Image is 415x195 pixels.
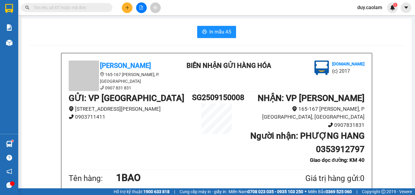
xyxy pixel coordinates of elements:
[241,121,365,129] li: 0907831831
[394,3,396,7] span: 1
[403,5,409,10] span: caret-down
[390,5,395,10] img: icon-new-feature
[241,105,365,121] li: 165-167 [PERSON_NAME], P [GEOGRAPHIC_DATA], [GEOGRAPHIC_DATA]
[69,113,192,121] li: 0903711411
[100,85,104,90] span: phone
[381,190,386,194] span: copyright
[69,114,74,119] span: phone
[328,122,333,127] span: phone
[33,4,105,11] input: Tìm tên, số ĐT hoặc mã đơn
[314,61,329,75] img: logo.jpg
[69,71,178,85] li: 165-167 [PERSON_NAME], P. [GEOGRAPHIC_DATA]
[100,72,104,76] span: environment
[12,140,13,142] sup: 1
[209,28,231,36] span: In mẫu A5
[258,93,365,103] b: NHẬN : VP [PERSON_NAME]
[393,3,397,7] sup: 1
[114,188,170,195] span: Hỗ trợ kỹ thuật:
[6,141,12,147] img: warehouse-icon
[69,93,184,103] b: GỬI : VP [GEOGRAPHIC_DATA]
[122,2,132,13] button: plus
[139,5,143,10] span: file-add
[174,188,175,195] span: |
[305,190,307,193] span: ⚪️
[6,40,12,46] img: warehouse-icon
[143,189,170,194] strong: 1900 633 818
[192,92,241,103] h1: SG2509150008
[308,188,352,195] span: Miền Bắc
[6,182,12,188] span: message
[69,106,74,111] span: environment
[248,189,303,194] strong: 0708 023 035 - 0935 103 250
[197,26,236,38] button: printerIn mẫu A5
[310,157,365,163] b: Giao dọc đường: KM 40
[6,169,12,174] span: notification
[6,155,12,161] span: question-circle
[187,62,271,69] b: BIÊN NHẬN GỬI HÀNG HÓA
[228,188,303,195] span: Miền Nam
[180,188,227,195] span: Cung cấp máy in - giấy in:
[153,5,157,10] span: aim
[202,29,207,35] span: printer
[125,5,129,10] span: plus
[6,24,12,31] img: solution-icon
[150,2,161,13] button: aim
[356,188,357,195] span: |
[352,4,387,11] span: duy.caolam
[100,62,151,69] b: [PERSON_NAME]
[136,2,147,13] button: file-add
[69,172,116,185] div: Tên hàng:
[250,131,365,154] b: Người nhận : PHƯỢNG HANG 0353912797
[276,172,365,185] div: Giá trị hàng gửi: 0
[69,85,178,91] li: 0907 831 831
[292,106,297,111] span: environment
[116,170,276,185] h1: 1BAO
[326,189,352,194] strong: 0369 525 060
[25,5,29,10] span: search
[401,2,411,13] button: caret-down
[332,67,365,75] li: (c) 2017
[69,105,192,113] li: [STREET_ADDRESS][PERSON_NAME]
[5,4,13,13] img: logo-vxr
[332,61,365,66] b: [DOMAIN_NAME]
